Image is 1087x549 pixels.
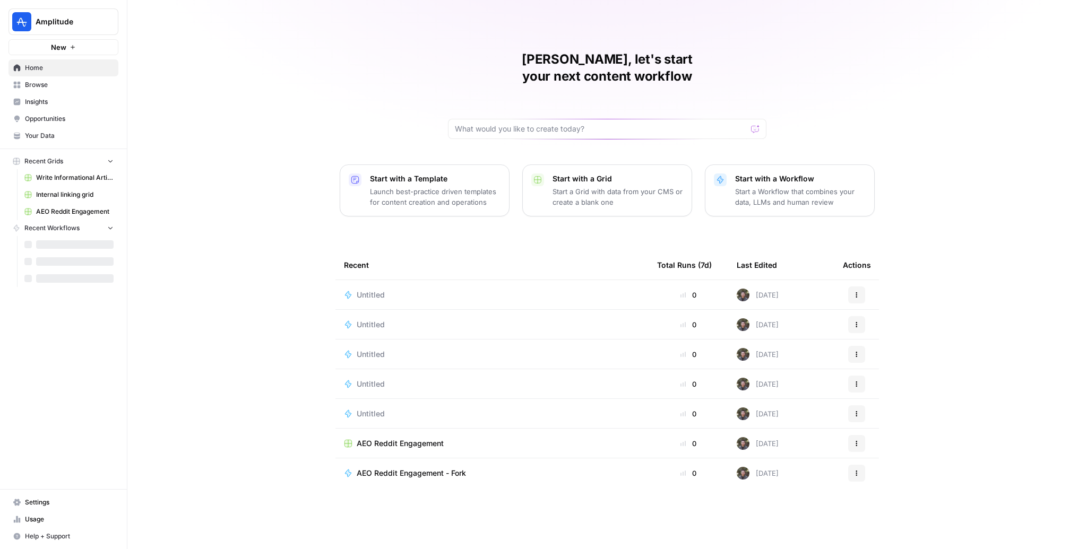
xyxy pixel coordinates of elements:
[8,59,118,76] a: Home
[8,528,118,545] button: Help + Support
[737,250,777,280] div: Last Edited
[737,289,749,301] img: maow1e9ocotky9esmvpk8ol9rk58
[344,319,640,330] a: Untitled
[344,290,640,300] a: Untitled
[657,468,720,478] div: 0
[12,12,31,31] img: Amplitude Logo
[737,467,779,480] div: [DATE]
[737,348,779,361] div: [DATE]
[705,164,875,216] button: Start with a WorkflowStart a Workflow that combines your data, LLMs and human review
[737,318,749,331] img: maow1e9ocotky9esmvpk8ol9rk58
[737,318,779,331] div: [DATE]
[737,407,749,420] img: maow1e9ocotky9esmvpk8ol9rk58
[737,437,749,450] img: maow1e9ocotky9esmvpk8ol9rk58
[25,131,114,141] span: Your Data
[737,437,779,450] div: [DATE]
[357,379,385,389] span: Untitled
[357,438,444,449] span: AEO Reddit Engagement
[344,379,640,389] a: Untitled
[8,494,118,511] a: Settings
[657,319,720,330] div: 0
[24,223,80,233] span: Recent Workflows
[8,93,118,110] a: Insights
[737,378,749,390] img: maow1e9ocotky9esmvpk8ol9rk58
[737,348,749,361] img: maow1e9ocotky9esmvpk8ol9rk58
[344,468,640,478] a: AEO Reddit Engagement - Fork
[657,349,720,360] div: 0
[344,438,640,449] a: AEO Reddit Engagement
[370,173,501,184] p: Start with a Template
[657,250,712,280] div: Total Runs (7d)
[657,290,720,300] div: 0
[8,39,118,55] button: New
[737,467,749,480] img: maow1e9ocotky9esmvpk8ol9rk58
[357,468,466,478] span: AEO Reddit Engagement - Fork
[737,378,779,390] div: [DATE]
[36,207,114,216] span: AEO Reddit Engagement
[20,169,118,186] a: Write Informational Article
[657,379,720,389] div: 0
[20,186,118,203] a: Internal linking grid
[25,114,114,124] span: Opportunities
[24,156,63,166] span: Recent Grids
[25,531,114,541] span: Help + Support
[370,186,501,207] p: Launch best-practice driven templates for content creation and operations
[25,97,114,107] span: Insights
[357,290,385,300] span: Untitled
[522,164,692,216] button: Start with a GridStart a Grid with data from your CMS or create a blank one
[8,110,118,127] a: Opportunities
[25,515,114,524] span: Usage
[344,250,640,280] div: Recent
[344,349,640,360] a: Untitled
[8,127,118,144] a: Your Data
[36,173,114,182] span: Write Informational Article
[20,203,118,220] a: AEO Reddit Engagement
[8,220,118,236] button: Recent Workflows
[357,408,385,419] span: Untitled
[735,186,866,207] p: Start a Workflow that combines your data, LLMs and human review
[8,153,118,169] button: Recent Grids
[455,124,747,134] input: What would you like to create today?
[51,42,66,53] span: New
[657,408,720,419] div: 0
[843,250,871,280] div: Actions
[735,173,866,184] p: Start with a Workflow
[357,319,385,330] span: Untitled
[25,63,114,73] span: Home
[8,8,118,35] button: Workspace: Amplitude
[657,438,720,449] div: 0
[25,80,114,90] span: Browse
[340,164,510,216] button: Start with a TemplateLaunch best-practice driven templates for content creation and operations
[737,407,779,420] div: [DATE]
[344,408,640,419] a: Untitled
[25,498,114,507] span: Settings
[36,190,114,199] span: Internal linking grid
[553,173,683,184] p: Start with a Grid
[553,186,683,207] p: Start a Grid with data from your CMS or create a blank one
[357,349,385,360] span: Untitled
[36,16,100,27] span: Amplitude
[8,76,118,93] a: Browse
[8,511,118,528] a: Usage
[737,289,779,301] div: [DATE]
[448,51,766,85] h1: [PERSON_NAME], let's start your next content workflow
